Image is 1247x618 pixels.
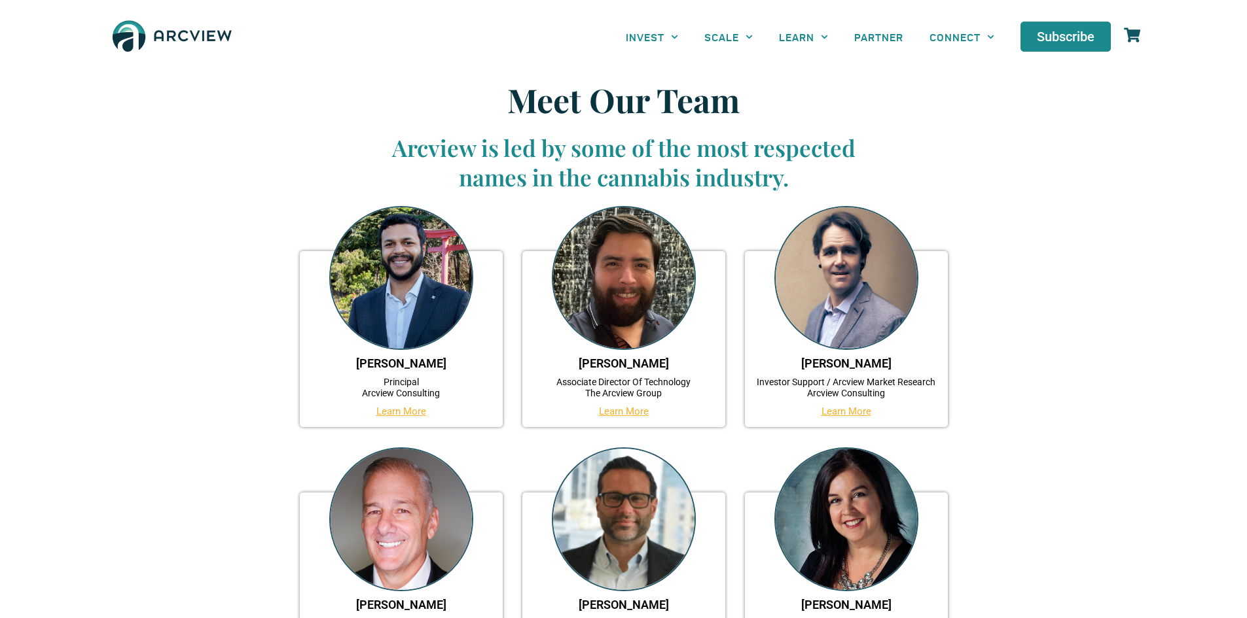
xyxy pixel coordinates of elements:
a: Investor Support / Arcview Market ResearchArcview Consulting [757,377,935,398]
h3: Arcview is led by some of the most respected names in the cannabis industry. [369,133,879,192]
img: The Arcview Group [107,13,238,61]
a: PARTNER [841,22,916,52]
a: Learn More [599,405,649,417]
a: [PERSON_NAME] [356,356,446,370]
nav: Menu [613,22,1008,52]
span: Subscribe [1037,30,1094,43]
a: [PERSON_NAME] [801,356,892,370]
a: Learn More [376,405,426,417]
a: Subscribe [1021,22,1111,52]
a: [PERSON_NAME] [801,598,892,611]
a: CONNECT [916,22,1007,52]
a: Associate Director Of TechnologyThe Arcview Group [556,377,691,398]
a: [PERSON_NAME] [579,356,669,370]
a: LEARN [766,22,841,52]
a: INVEST [613,22,691,52]
a: SCALE [691,22,766,52]
a: Learn More [822,405,871,417]
a: [PERSON_NAME] [356,598,446,611]
a: [PERSON_NAME] [579,598,669,611]
a: PrincipalArcview Consulting [362,377,440,398]
h1: Meet Our Team [369,80,879,120]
